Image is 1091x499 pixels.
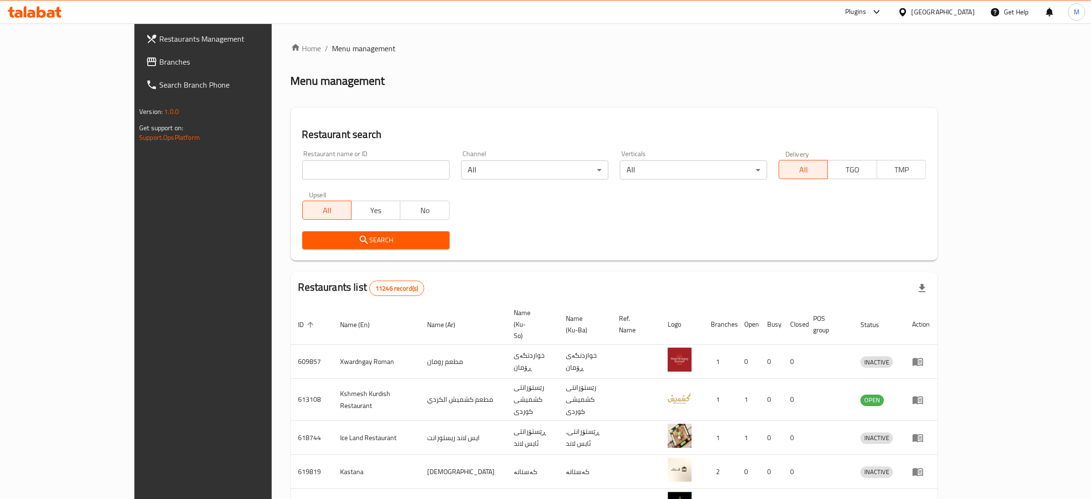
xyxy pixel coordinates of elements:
div: Menu [912,432,930,443]
td: 0 [782,345,805,379]
label: Upsell [309,191,327,198]
button: Yes [351,201,400,220]
span: INACTIVE [860,466,893,477]
img: Ice Land Restaurant [668,424,692,448]
td: مطعم رومان [419,345,506,379]
td: 1 [703,421,737,455]
button: TGO [827,160,877,179]
span: Search [310,234,442,246]
td: Kastana [333,455,419,489]
span: INACTIVE [860,432,893,443]
span: OPEN [860,395,884,406]
span: Restaurants Management [159,33,309,45]
span: M [1074,7,1080,17]
td: 1 [703,379,737,421]
div: OPEN [860,395,884,406]
td: 0 [760,421,782,455]
div: Menu [912,394,930,406]
th: Logo [660,304,703,345]
td: کەستانە [558,455,612,489]
button: All [302,201,352,220]
span: POS group [813,313,841,336]
span: No [404,204,445,217]
span: All [307,204,348,217]
a: Restaurants Management [138,27,317,50]
td: 1 [737,421,760,455]
td: 0 [760,345,782,379]
td: 2 [703,455,737,489]
td: مطعم كشميش الكردي [419,379,506,421]
span: Get support on: [139,122,183,134]
td: رێستۆرانتی کشمیشى كوردى [506,379,558,421]
label: Delivery [785,150,809,157]
td: Ice Land Restaurant [333,421,419,455]
img: Kastana [668,458,692,482]
input: Search for restaurant name or ID.. [302,160,450,180]
span: TGO [832,163,873,177]
th: Branches [703,304,737,345]
td: 0 [782,421,805,455]
nav: breadcrumb [291,43,937,54]
th: Action [904,304,937,345]
div: Total records count [369,281,424,296]
td: کەستانە [506,455,558,489]
li: / [325,43,329,54]
td: 0 [737,455,760,489]
td: ڕێستۆرانتی ئایس لاند [506,421,558,455]
span: Search Branch Phone [159,79,309,91]
a: Support.OpsPlatform [139,131,200,144]
h2: Restaurants list [298,280,425,296]
td: 0 [782,455,805,489]
span: All [783,163,824,177]
td: 0 [737,345,760,379]
h2: Restaurant search [302,127,926,142]
div: All [620,160,767,180]
button: Search [302,231,450,249]
img: Xwardngay Roman [668,348,692,372]
td: 0 [760,455,782,489]
div: Menu [912,466,930,477]
span: Name (Ar) [427,319,468,330]
td: Kshmesh Kurdish Restaurant [333,379,419,421]
span: Ref. Name [619,313,649,336]
a: Branches [138,50,317,73]
td: خواردنگەی ڕۆمان [558,345,612,379]
span: Version: [139,105,163,118]
span: Yes [355,204,397,217]
td: 1 [703,345,737,379]
span: INACTIVE [860,357,893,368]
td: [DEMOGRAPHIC_DATA] [419,455,506,489]
span: TMP [881,163,922,177]
th: Open [737,304,760,345]
img: Kshmesh Kurdish Restaurant [668,386,692,410]
span: 11246 record(s) [370,284,424,293]
button: No [400,201,449,220]
td: .ڕێستۆرانتی ئایس لاند [558,421,612,455]
div: INACTIVE [860,432,893,444]
td: ايس لاند ريستورانت [419,421,506,455]
h2: Menu management [291,73,385,89]
div: [GEOGRAPHIC_DATA] [912,7,975,17]
span: 1.0.0 [164,105,179,118]
td: خواردنگەی ڕۆمان [506,345,558,379]
div: Plugins [845,6,866,18]
span: Name (En) [341,319,383,330]
div: Export file [911,277,934,300]
span: ID [298,319,317,330]
th: Closed [782,304,805,345]
span: Status [860,319,892,330]
td: Xwardngay Roman [333,345,419,379]
td: رێستۆرانتی کشمیشى كوردى [558,379,612,421]
td: 1 [737,379,760,421]
button: TMP [877,160,926,179]
span: Branches [159,56,309,68]
td: 0 [760,379,782,421]
td: 0 [782,379,805,421]
div: All [461,160,608,180]
div: INACTIVE [860,466,893,478]
a: Search Branch Phone [138,73,317,96]
span: Menu management [332,43,396,54]
span: Name (Ku-Ba) [566,313,600,336]
div: Menu [912,356,930,367]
